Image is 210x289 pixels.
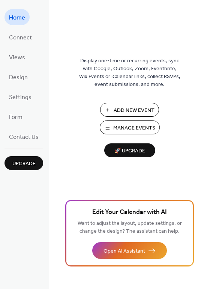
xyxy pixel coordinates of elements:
[9,72,28,83] span: Design
[4,29,36,45] a: Connect
[9,32,32,44] span: Connect
[9,131,39,143] span: Contact Us
[100,103,159,117] button: Add New Event
[92,242,167,259] button: Open AI Assistant
[92,207,167,218] span: Edit Your Calendar with AI
[4,89,36,105] a: Settings
[113,124,155,132] span: Manage Events
[100,120,160,134] button: Manage Events
[9,111,22,123] span: Form
[9,92,31,103] span: Settings
[9,52,25,63] span: Views
[103,247,145,255] span: Open AI Assistant
[114,107,154,114] span: Add New Event
[4,128,43,144] a: Contact Us
[4,69,32,85] a: Design
[4,49,30,65] a: Views
[4,156,43,170] button: Upgrade
[4,9,30,25] a: Home
[9,12,25,24] span: Home
[79,57,180,89] span: Display one-time or recurring events, sync with Google, Outlook, Zoom, Eventbrite, Wix Events or ...
[4,108,27,125] a: Form
[78,218,182,236] span: Want to adjust the layout, update settings, or change the design? The assistant can help.
[109,146,151,156] span: 🚀 Upgrade
[12,160,36,168] span: Upgrade
[104,143,155,157] button: 🚀 Upgrade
